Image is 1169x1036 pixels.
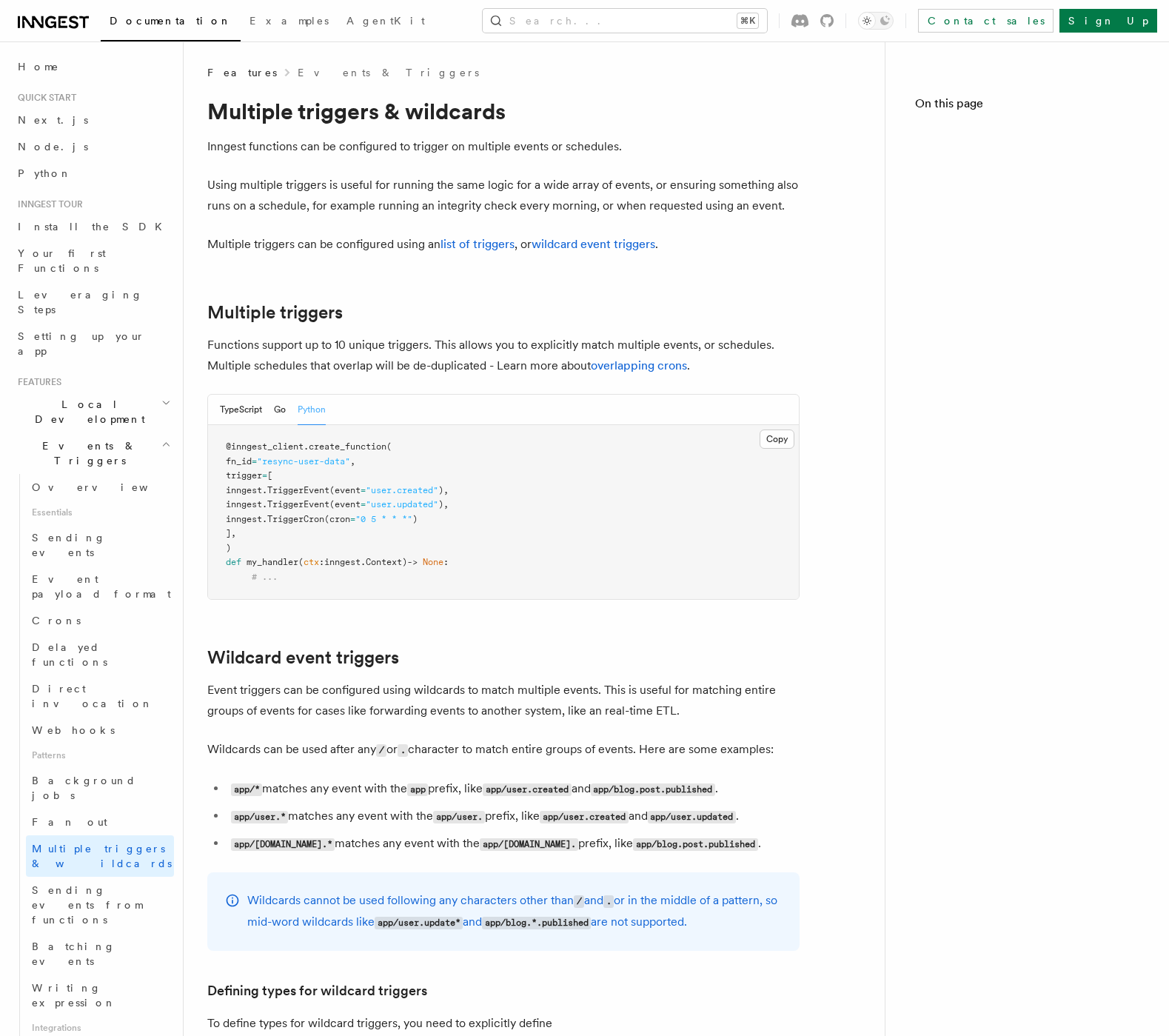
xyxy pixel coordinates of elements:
code: app/blog.*.published [482,917,591,929]
button: Events & Triggers [12,432,174,474]
button: Search...⌘K [483,9,767,33]
span: trigger [226,470,262,481]
a: Delayed functions [26,634,174,675]
span: -> [407,557,418,567]
button: Copy [760,430,794,449]
span: = [361,485,366,495]
a: Sending events from functions [26,877,174,933]
span: (cron [324,514,350,524]
a: Sign Up [1059,9,1157,33]
h1: Multiple triggers & wildcards [207,98,800,124]
a: Background jobs [26,767,174,809]
code: app [407,783,428,796]
span: @inngest_client [226,441,304,452]
a: list of triggers [441,237,515,251]
span: AgentKit [346,15,425,27]
span: Multiple triggers & wildcards [32,843,172,869]
a: overlapping crons [591,358,687,372]
span: . [361,557,366,567]
a: Setting up your app [12,323,174,364]
span: Quick start [12,92,76,104]
span: ( [386,441,392,452]
span: "user.updated" [366,499,438,509]
code: app/user.update* [375,917,463,929]
span: Python [18,167,72,179]
span: Writing expression [32,982,116,1009]
p: Inngest functions can be configured to trigger on multiple events or schedules. [207,136,800,157]
span: Sending events from functions [32,884,142,926]
span: def [226,557,241,567]
a: Your first Functions [12,240,174,281]
span: Home [18,59,59,74]
span: : [319,557,324,567]
code: app/blog.post.published [633,838,757,851]
a: Examples [241,4,338,40]
a: Batching events [26,933,174,975]
span: Direct invocation [32,683,153,709]
p: Using multiple triggers is useful for running the same logic for a wide array of events, or ensur... [207,175,800,216]
span: Features [207,65,277,80]
span: : [443,557,449,567]
span: inngest. [226,499,267,509]
span: Your first Functions [18,247,106,274]
code: . [603,895,614,908]
span: , [350,456,355,467]
li: matches any event with the prefix, like and . [227,778,800,800]
span: TriggerCron [267,514,324,524]
button: Python [298,395,326,425]
code: app/* [231,783,262,796]
span: ), [438,499,449,509]
code: app/[DOMAIN_NAME].* [231,838,335,851]
span: "user.created" [366,485,438,495]
span: Background jobs [32,775,136,801]
span: Webhooks [32,724,115,736]
span: ) [412,514,418,524]
span: Sending events [32,532,106,558]
span: Overview [32,481,184,493]
a: Leveraging Steps [12,281,174,323]
span: inngest [324,557,361,567]
span: Examples [249,15,329,27]
button: Go [274,395,286,425]
span: # ... [252,572,278,582]
a: Multiple triggers [207,302,343,323]
span: TriggerEvent [267,485,329,495]
a: Writing expression [26,975,174,1016]
li: matches any event with the prefix, like and . [227,806,800,827]
code: . [398,744,408,757]
a: Multiple triggers & wildcards [26,835,174,877]
span: = [252,456,257,467]
span: = [361,499,366,509]
span: Setting up your app [18,330,145,357]
span: Batching events [32,940,115,967]
code: app/user.updated [648,811,736,823]
span: inngest. [226,514,267,524]
span: None [423,557,443,567]
span: inngest. [226,485,267,495]
span: my_handler [247,557,298,567]
a: wildcard event triggers [532,237,655,251]
span: Leveraging Steps [18,289,143,315]
code: app/user. [433,811,485,823]
a: Python [12,160,174,187]
p: Wildcards can be used after any or character to match entire groups of events. Here are some exam... [207,739,800,761]
code: app/user.* [231,811,288,823]
a: Wildcard event triggers [207,647,399,668]
button: Toggle dark mode [858,12,894,30]
span: . [304,441,309,452]
span: Context) [366,557,407,567]
a: Install the SDK [12,213,174,240]
span: Inngest tour [12,198,83,210]
span: create_function [309,441,386,452]
span: Next.js [18,114,88,126]
code: / [376,744,386,757]
span: ) [226,543,231,553]
p: To define types for wildcard triggers, you need to explicitly define [207,1013,800,1034]
span: ctx [304,557,319,567]
span: ( [298,557,304,567]
a: Fan out [26,809,174,835]
p: Wildcards cannot be used following any characters other than and or in the middle of a pattern, s... [247,890,782,933]
a: Events & Triggers [298,65,479,80]
span: TriggerEvent [267,499,329,509]
code: app/[DOMAIN_NAME]. [480,838,578,851]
